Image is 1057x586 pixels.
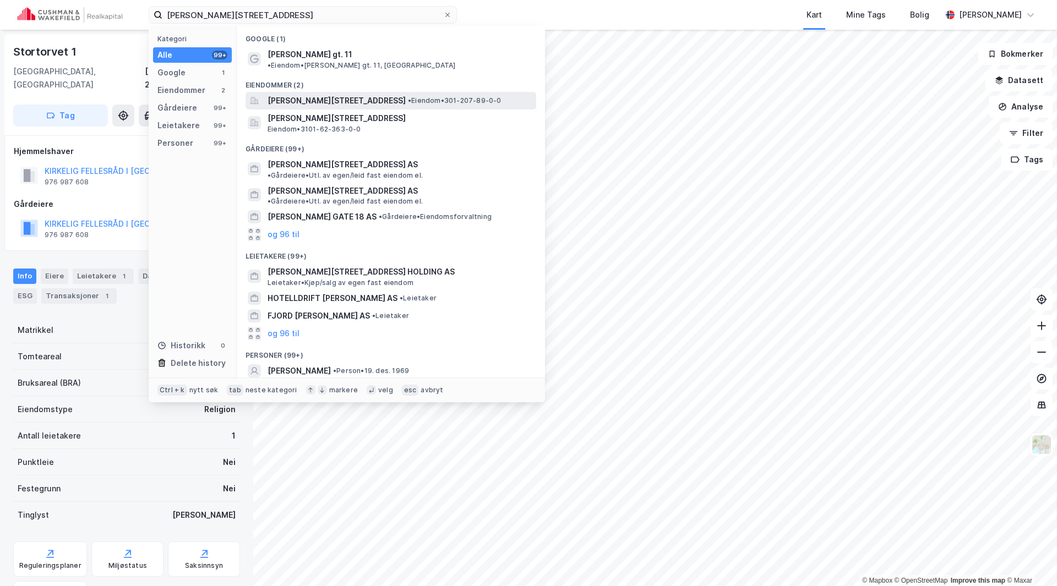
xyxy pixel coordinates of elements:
[333,366,336,375] span: •
[379,212,492,221] span: Gårdeiere • Eiendomsforvaltning
[862,577,892,584] a: Mapbox
[18,7,122,23] img: cushman-wakefield-realkapital-logo.202ea83816669bd177139c58696a8fa1.svg
[959,8,1022,21] div: [PERSON_NAME]
[18,482,61,495] div: Festegrunn
[268,61,456,70] span: Eiendom • [PERSON_NAME] gt. 11, [GEOGRAPHIC_DATA]
[18,508,49,522] div: Tinglyst
[237,26,545,46] div: Google (1)
[157,385,187,396] div: Ctrl + k
[408,96,502,105] span: Eiendom • 301-207-89-0-0
[18,403,73,416] div: Eiendomstype
[910,8,929,21] div: Bolig
[118,271,129,282] div: 1
[268,292,397,305] span: HOTELLDRIFT [PERSON_NAME] AS
[157,84,205,97] div: Eiendommer
[19,561,81,570] div: Reguleringsplaner
[329,386,358,395] div: markere
[379,212,382,221] span: •
[268,278,413,287] span: Leietaker • Kjøp/salg av egen fast eiendom
[400,294,437,303] span: Leietaker
[1002,533,1057,586] div: Kontrollprogram for chat
[1001,149,1053,171] button: Tags
[237,342,545,362] div: Personer (99+)
[1000,122,1053,144] button: Filter
[268,197,271,205] span: •
[895,577,948,584] a: OpenStreetMap
[237,136,545,156] div: Gårdeiere (99+)
[172,508,236,522] div: [PERSON_NAME]
[204,403,236,416] div: Religion
[246,386,297,395] div: neste kategori
[219,341,227,350] div: 0
[45,231,89,239] div: 976 987 608
[13,43,79,61] div: Stortorvet 1
[268,309,370,322] span: FJORD [PERSON_NAME] AS
[807,8,822,21] div: Kart
[268,171,271,179] span: •
[400,294,403,302] span: •
[421,386,443,395] div: avbryt
[268,94,406,107] span: [PERSON_NAME][STREET_ADDRESS]
[378,386,393,395] div: velg
[41,269,68,284] div: Eiere
[846,8,886,21] div: Mine Tags
[268,171,423,180] span: Gårdeiere • Utl. av egen/leid fast eiendom el.
[157,119,200,132] div: Leietakere
[223,482,236,495] div: Nei
[408,96,411,105] span: •
[108,561,147,570] div: Miljøstatus
[145,65,240,91] div: [GEOGRAPHIC_DATA], 207/334
[372,311,375,320] span: •
[237,243,545,263] div: Leietakere (99+)
[268,197,423,206] span: Gårdeiere • Utl. av egen/leid fast eiendom el.
[13,288,37,304] div: ESG
[13,105,108,127] button: Tag
[268,184,418,198] span: [PERSON_NAME][STREET_ADDRESS] AS
[1002,533,1057,586] iframe: Chat Widget
[212,121,227,130] div: 99+
[989,96,1053,118] button: Analyse
[268,265,532,278] span: [PERSON_NAME][STREET_ADDRESS] HOLDING AS
[18,324,53,337] div: Matrikkel
[268,158,418,171] span: [PERSON_NAME][STREET_ADDRESS] AS
[138,269,179,284] div: Datasett
[268,210,377,223] span: [PERSON_NAME] GATE 18 AS
[157,66,186,79] div: Google
[372,311,409,320] span: Leietaker
[227,385,243,396] div: tab
[157,48,172,62] div: Alle
[232,429,236,442] div: 1
[162,7,443,23] input: Søk på adresse, matrikkel, gårdeiere, leietakere eller personer
[73,269,134,284] div: Leietakere
[18,456,54,469] div: Punktleie
[189,386,219,395] div: nytt søk
[212,103,227,112] div: 99+
[268,112,532,125] span: [PERSON_NAME][STREET_ADDRESS]
[978,43,1053,65] button: Bokmerker
[268,228,299,241] button: og 96 til
[157,101,197,114] div: Gårdeiere
[14,145,239,158] div: Hjemmelshaver
[13,65,145,91] div: [GEOGRAPHIC_DATA], [GEOGRAPHIC_DATA]
[402,385,419,396] div: esc
[219,68,227,77] div: 1
[268,364,331,377] span: [PERSON_NAME]
[101,291,112,302] div: 1
[45,178,89,187] div: 976 987 608
[171,357,226,370] div: Delete history
[41,288,117,304] div: Transaksjoner
[14,198,239,211] div: Gårdeiere
[212,139,227,147] div: 99+
[157,136,193,150] div: Personer
[268,61,271,69] span: •
[18,350,62,363] div: Tomteareal
[219,86,227,95] div: 2
[951,577,1005,584] a: Improve this map
[157,339,205,352] div: Historikk
[13,269,36,284] div: Info
[18,376,81,390] div: Bruksareal (BRA)
[237,72,545,92] div: Eiendommer (2)
[212,51,227,59] div: 99+
[333,366,409,375] span: Person • 19. des. 1969
[268,48,352,61] span: [PERSON_NAME] gt. 11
